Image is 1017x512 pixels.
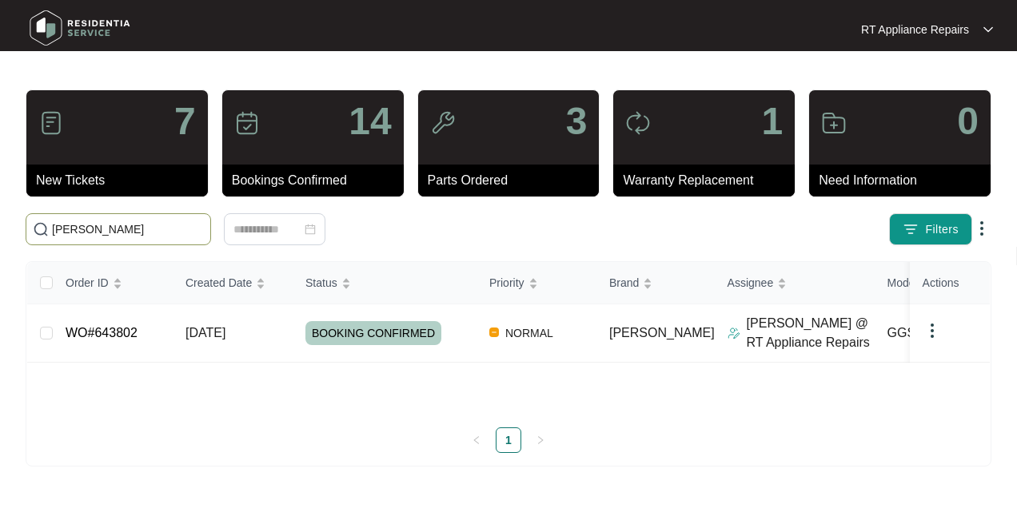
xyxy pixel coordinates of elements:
[185,326,225,339] span: [DATE]
[234,110,260,136] img: icon
[66,274,109,292] span: Order ID
[923,321,942,340] img: dropdown arrow
[536,435,545,445] span: right
[747,314,875,352] p: [PERSON_NAME] @ RT Appliance Repairs
[305,274,337,292] span: Status
[819,171,991,190] p: Need Information
[957,102,979,141] p: 0
[623,171,795,190] p: Warranty Replacement
[66,326,138,339] a: WO#643802
[33,221,49,237] img: search-icon
[464,427,489,453] li: Previous Page
[349,102,391,141] p: 14
[972,219,991,238] img: dropdown arrow
[38,110,64,136] img: icon
[52,220,204,238] input: Search by Order Id, Assignee Name, Customer Name, Brand and Model
[728,327,740,339] img: Assigner Icon
[232,171,404,190] p: Bookings Confirmed
[910,262,990,304] th: Actions
[173,262,293,304] th: Created Date
[625,110,651,136] img: icon
[464,427,489,453] button: left
[596,262,715,304] th: Brand
[36,171,208,190] p: New Tickets
[983,26,993,34] img: dropdown arrow
[477,262,596,304] th: Priority
[528,427,553,453] li: Next Page
[528,427,553,453] button: right
[430,110,456,136] img: icon
[609,274,639,292] span: Brand
[821,110,847,136] img: icon
[305,321,441,345] span: BOOKING CONFIRMED
[861,22,969,38] p: RT Appliance Repairs
[566,102,588,141] p: 3
[53,262,173,304] th: Order ID
[497,428,520,452] a: 1
[728,274,774,292] span: Assignee
[24,4,136,52] img: residentia service logo
[903,221,919,237] img: filter icon
[499,323,560,343] span: NORMAL
[925,221,959,238] span: Filters
[761,102,783,141] p: 1
[887,274,918,292] span: Model
[293,262,477,304] th: Status
[174,102,196,141] p: 7
[185,274,252,292] span: Created Date
[609,326,715,339] span: [PERSON_NAME]
[496,427,521,453] li: 1
[489,274,524,292] span: Priority
[889,213,972,245] button: filter iconFilters
[489,327,499,337] img: Vercel Logo
[472,435,481,445] span: left
[715,262,875,304] th: Assignee
[428,171,600,190] p: Parts Ordered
